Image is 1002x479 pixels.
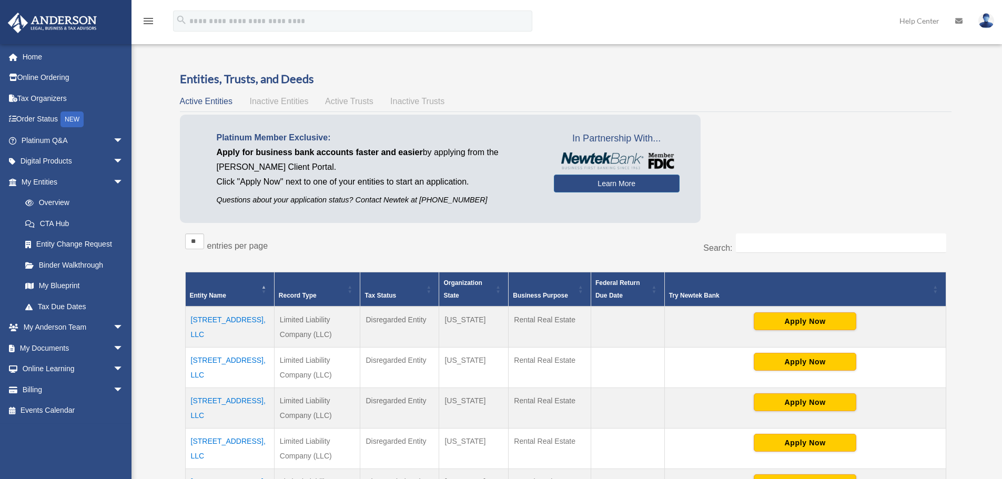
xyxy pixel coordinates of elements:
[365,292,396,299] span: Tax Status
[113,379,134,401] span: arrow_drop_down
[390,97,444,106] span: Inactive Trusts
[7,46,139,67] a: Home
[180,71,952,87] h3: Entities, Trusts, and Deeds
[15,276,134,297] a: My Blueprint
[554,130,680,147] span: In Partnership With...
[15,254,134,276] a: Binder Walkthrough
[439,429,509,469] td: [US_STATE]
[360,307,439,348] td: Disregarded Entity
[559,152,674,169] img: NewtekBankLogoSM.png
[249,97,308,106] span: Inactive Entities
[113,359,134,380] span: arrow_drop_down
[978,13,994,28] img: User Pic
[7,109,139,130] a: Order StatusNEW
[509,429,591,469] td: Rental Real Estate
[439,388,509,429] td: [US_STATE]
[509,388,591,429] td: Rental Real Estate
[113,151,134,172] span: arrow_drop_down
[595,279,640,299] span: Federal Return Due Date
[217,130,538,145] p: Platinum Member Exclusive:
[509,348,591,388] td: Rental Real Estate
[664,272,946,307] th: Try Newtek Bank : Activate to sort
[217,145,538,175] p: by applying from the [PERSON_NAME] Client Portal.
[274,429,360,469] td: Limited Liability Company (LLC)
[360,348,439,388] td: Disregarded Entity
[142,18,155,27] a: menu
[274,388,360,429] td: Limited Liability Company (LLC)
[185,348,274,388] td: [STREET_ADDRESS], LLC
[15,234,134,255] a: Entity Change Request
[7,379,139,400] a: Billingarrow_drop_down
[113,317,134,339] span: arrow_drop_down
[703,243,732,252] label: Search:
[7,338,139,359] a: My Documentsarrow_drop_down
[190,292,226,299] span: Entity Name
[439,348,509,388] td: [US_STATE]
[185,388,274,429] td: [STREET_ADDRESS], LLC
[217,175,538,189] p: Click "Apply Now" next to one of your entities to start an application.
[754,312,856,330] button: Apply Now
[5,13,100,33] img: Anderson Advisors Platinum Portal
[7,88,139,109] a: Tax Organizers
[274,307,360,348] td: Limited Liability Company (LLC)
[669,289,930,302] div: Try Newtek Bank
[439,307,509,348] td: [US_STATE]
[7,317,139,338] a: My Anderson Teamarrow_drop_down
[509,272,591,307] th: Business Purpose: Activate to sort
[754,353,856,371] button: Apply Now
[509,307,591,348] td: Rental Real Estate
[113,338,134,359] span: arrow_drop_down
[142,15,155,27] i: menu
[7,151,139,172] a: Digital Productsarrow_drop_down
[176,14,187,26] i: search
[554,175,680,192] a: Learn More
[325,97,373,106] span: Active Trusts
[360,388,439,429] td: Disregarded Entity
[7,359,139,380] a: Online Learningarrow_drop_down
[113,130,134,151] span: arrow_drop_down
[7,67,139,88] a: Online Ordering
[217,148,423,157] span: Apply for business bank accounts faster and easier
[360,272,439,307] th: Tax Status: Activate to sort
[185,272,274,307] th: Entity Name: Activate to invert sorting
[60,111,84,127] div: NEW
[180,97,232,106] span: Active Entities
[274,272,360,307] th: Record Type: Activate to sort
[439,272,509,307] th: Organization State: Activate to sort
[217,193,538,207] p: Questions about your application status? Contact Newtek at [PHONE_NUMBER]
[15,296,134,317] a: Tax Due Dates
[185,307,274,348] td: [STREET_ADDRESS], LLC
[185,429,274,469] td: [STREET_ADDRESS], LLC
[15,192,129,213] a: Overview
[754,434,856,452] button: Apply Now
[443,279,482,299] span: Organization State
[113,171,134,193] span: arrow_drop_down
[7,130,139,151] a: Platinum Q&Aarrow_drop_down
[754,393,856,411] button: Apply Now
[279,292,317,299] span: Record Type
[591,272,664,307] th: Federal Return Due Date: Activate to sort
[360,429,439,469] td: Disregarded Entity
[274,348,360,388] td: Limited Liability Company (LLC)
[7,171,134,192] a: My Entitiesarrow_drop_down
[513,292,568,299] span: Business Purpose
[207,241,268,250] label: entries per page
[15,213,134,234] a: CTA Hub
[7,400,139,421] a: Events Calendar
